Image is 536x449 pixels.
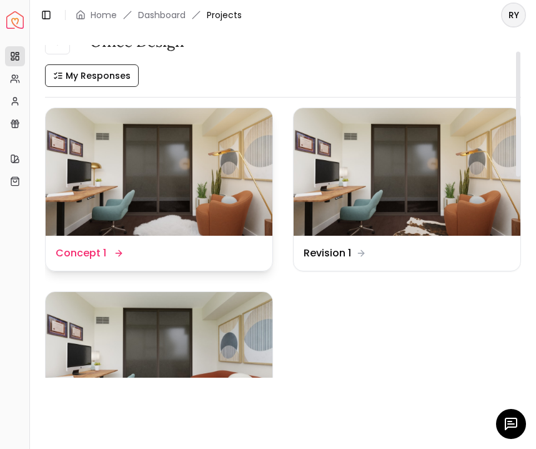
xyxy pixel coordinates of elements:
a: Home [91,9,117,21]
button: My Responses [45,64,139,87]
span: RY [502,4,525,26]
a: Concept 1Concept 1 [45,108,273,271]
button: RY [501,3,526,28]
img: Revision 2 [46,292,272,420]
img: Concept 1 [46,108,272,236]
a: Dashboard [138,9,186,21]
img: Spacejoy Logo [6,11,24,29]
dd: Concept 1 [56,246,106,261]
a: Revision 1Revision 1 [293,108,521,271]
span: Projects [207,9,242,21]
a: Spacejoy [6,11,24,29]
dd: Revision 1 [304,246,351,261]
nav: breadcrumb [76,9,242,21]
span: My Responses [66,69,131,82]
img: Revision 1 [294,108,520,236]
